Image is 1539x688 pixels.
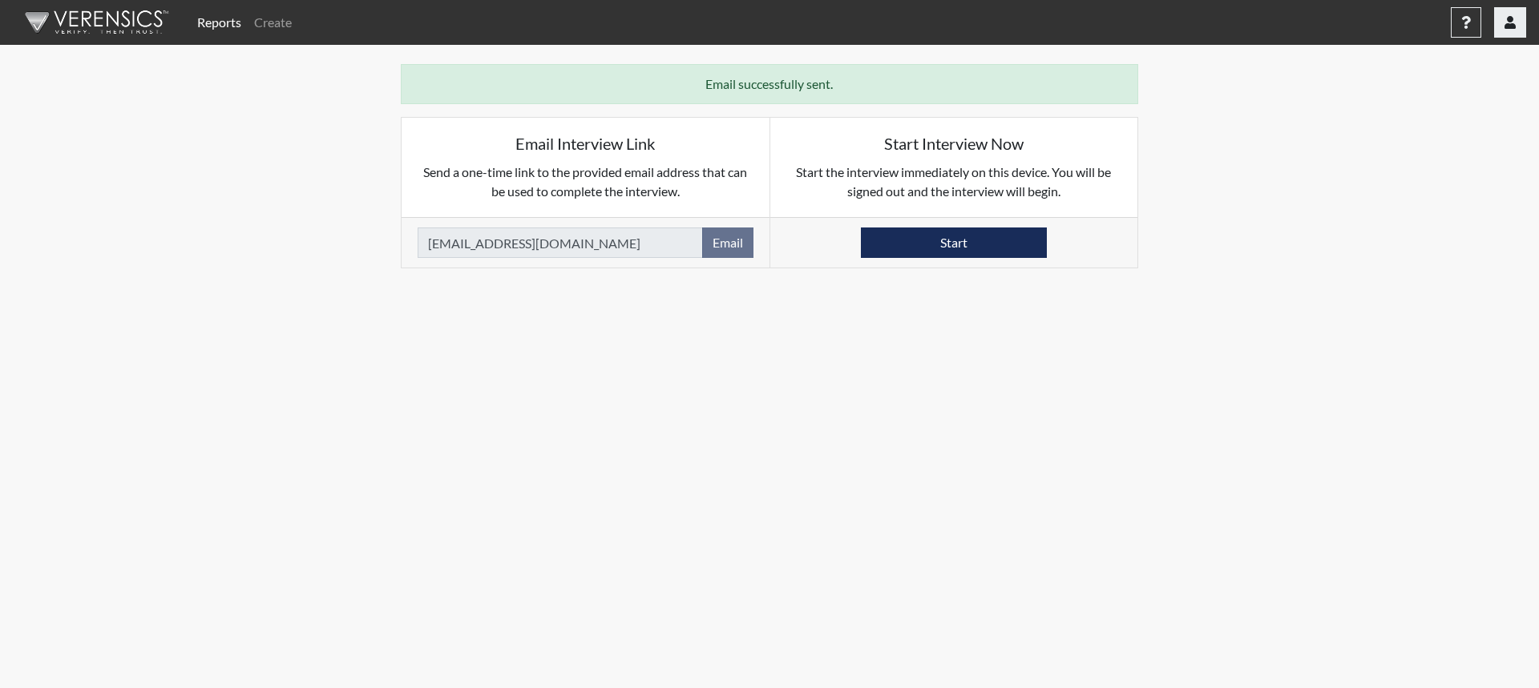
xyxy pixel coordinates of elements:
[861,227,1047,258] button: Start
[418,227,703,258] input: Email Address
[191,6,248,38] a: Reports
[786,134,1122,153] h5: Start Interview Now
[786,163,1122,201] p: Start the interview immediately on this device. You will be signed out and the interview will begin.
[418,163,753,201] p: Send a one-time link to the provided email address that can be used to complete the interview.
[418,74,1121,94] p: Email successfully sent.
[702,227,753,258] button: Email
[418,134,753,153] h5: Email Interview Link
[248,6,298,38] a: Create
